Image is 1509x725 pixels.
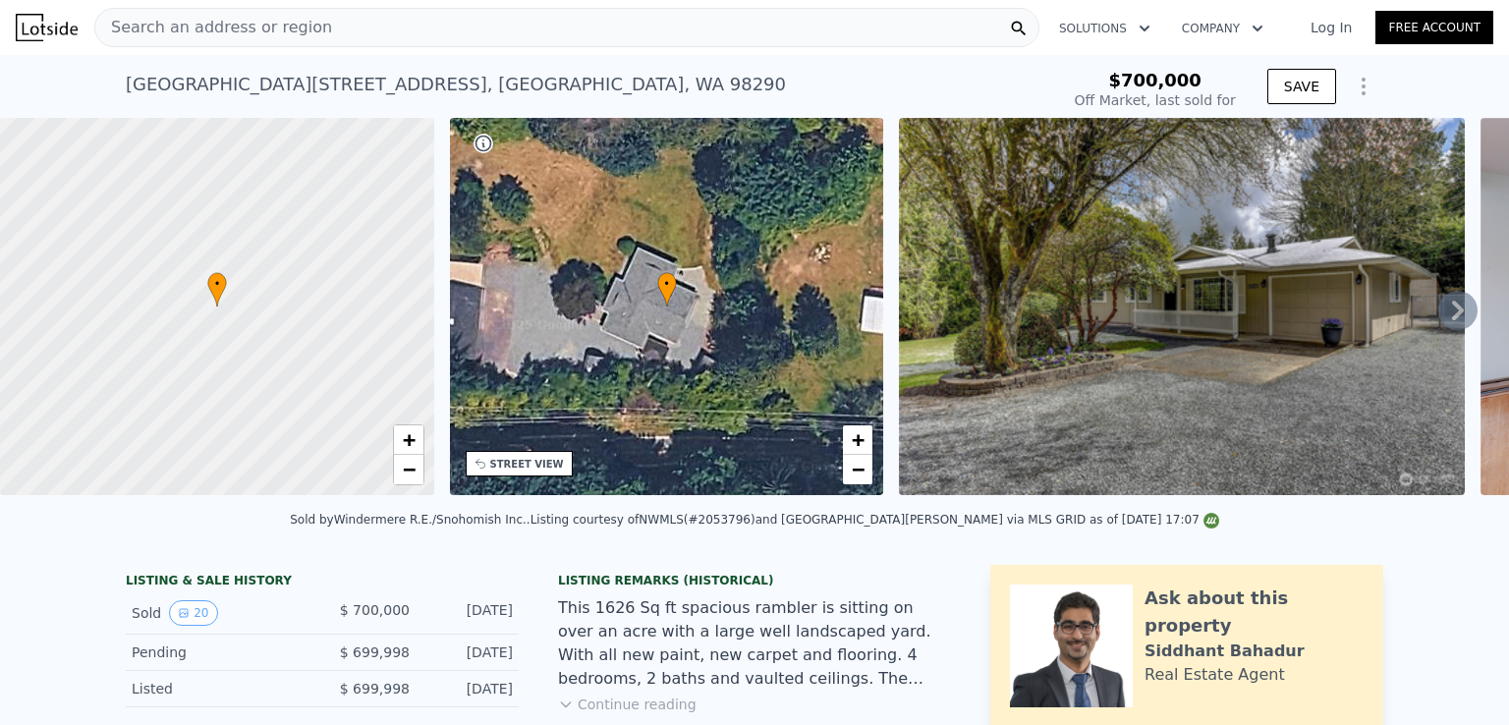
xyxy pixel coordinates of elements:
[425,642,513,662] div: [DATE]
[425,679,513,698] div: [DATE]
[132,600,307,626] div: Sold
[657,275,677,293] span: •
[207,275,227,293] span: •
[490,457,564,472] div: STREET VIEW
[1267,69,1336,104] button: SAVE
[126,71,786,98] div: [GEOGRAPHIC_DATA][STREET_ADDRESS] , [GEOGRAPHIC_DATA] , WA 98290
[1203,513,1219,529] img: NWMLS Logo
[1145,585,1364,640] div: Ask about this property
[1375,11,1493,44] a: Free Account
[899,118,1465,495] img: Sale: 128891828 Parcel: 103927664
[425,600,513,626] div: [DATE]
[16,14,78,41] img: Lotside
[1166,11,1279,46] button: Company
[394,455,423,484] a: Zoom out
[531,513,1219,527] div: Listing courtesy of NWMLS (#2053796) and [GEOGRAPHIC_DATA][PERSON_NAME] via MLS GRID as of [DATE]...
[340,644,410,660] span: $ 699,998
[207,272,227,307] div: •
[1344,67,1383,106] button: Show Options
[558,596,951,691] div: This 1626 Sq ft spacious rambler is sitting on over an acre with a large well landscaped yard. Wi...
[558,573,951,588] div: Listing Remarks (Historical)
[1108,70,1202,90] span: $700,000
[169,600,217,626] button: View historical data
[126,573,519,592] div: LISTING & SALE HISTORY
[402,427,415,452] span: +
[657,272,677,307] div: •
[1075,90,1236,110] div: Off Market, last sold for
[95,16,332,39] span: Search an address or region
[1287,18,1375,37] a: Log In
[1145,663,1285,687] div: Real Estate Agent
[852,427,865,452] span: +
[340,602,410,618] span: $ 700,000
[843,425,872,455] a: Zoom in
[132,642,307,662] div: Pending
[340,681,410,697] span: $ 699,998
[843,455,872,484] a: Zoom out
[558,695,697,714] button: Continue reading
[852,457,865,481] span: −
[132,679,307,698] div: Listed
[1145,640,1305,663] div: Siddhant Bahadur
[1043,11,1166,46] button: Solutions
[290,513,530,527] div: Sold by Windermere R.E./Snohomish Inc. .
[394,425,423,455] a: Zoom in
[402,457,415,481] span: −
